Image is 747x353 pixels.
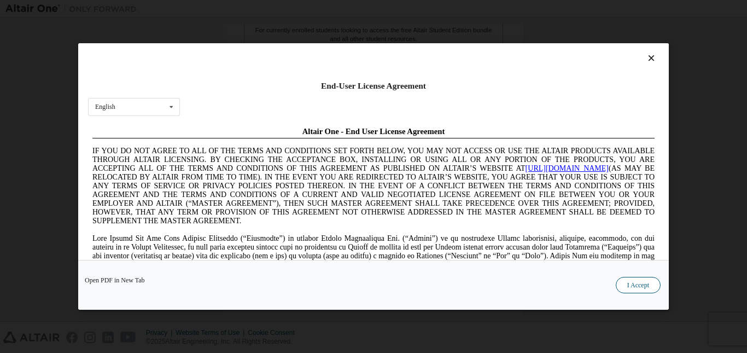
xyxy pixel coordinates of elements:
span: Altair One - End User License Agreement [214,4,357,13]
button: I Accept [616,277,661,293]
div: End-User License Agreement [88,80,659,91]
a: Open PDF in New Tab [85,277,145,283]
span: Lore Ipsumd Sit Ame Cons Adipisc Elitseddo (“Eiusmodte”) in utlabor Etdolo Magnaaliqua Eni. (“Adm... [4,112,567,190]
span: IF YOU DO NOT AGREE TO ALL OF THE TERMS AND CONDITIONS SET FORTH BELOW, YOU MAY NOT ACCESS OR USE... [4,24,567,102]
div: English [95,103,115,110]
a: [URL][DOMAIN_NAME] [437,42,521,50]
